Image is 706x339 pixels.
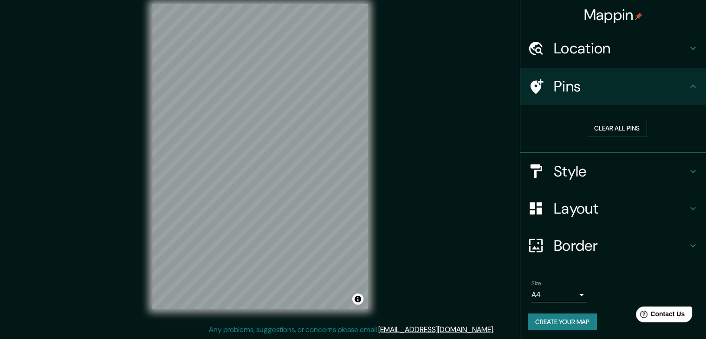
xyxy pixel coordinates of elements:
[623,303,696,329] iframe: Help widget launcher
[531,287,587,302] div: A4
[554,77,687,96] h4: Pins
[152,4,368,309] canvas: Map
[352,293,363,305] button: Toggle attribution
[554,199,687,218] h4: Layout
[520,153,706,190] div: Style
[554,162,687,181] h4: Style
[554,39,687,58] h4: Location
[378,325,493,334] a: [EMAIL_ADDRESS][DOMAIN_NAME]
[528,313,597,331] button: Create your map
[520,30,706,67] div: Location
[587,120,647,137] button: Clear all pins
[520,68,706,105] div: Pins
[494,324,496,335] div: .
[531,279,541,287] label: Size
[209,324,494,335] p: Any problems, suggestions, or concerns please email .
[496,324,498,335] div: .
[554,236,687,255] h4: Border
[520,190,706,227] div: Layout
[584,6,643,24] h4: Mappin
[520,227,706,264] div: Border
[635,13,642,20] img: pin-icon.png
